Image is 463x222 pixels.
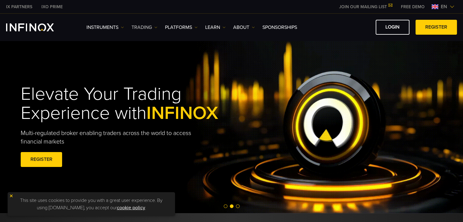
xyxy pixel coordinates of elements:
a: INFINOX [37,4,67,10]
span: Go to slide 3 [236,204,240,208]
img: yellow close icon [9,194,13,198]
span: en [438,3,450,10]
p: Multi-regulated broker enabling traders across the world to access financial markets [21,129,202,146]
p: This site uses cookies to provide you with a great user experience. By using [DOMAIN_NAME], you a... [11,195,172,213]
a: REGISTER [21,152,62,167]
a: INFINOX [2,4,37,10]
span: Go to slide 2 [230,204,233,208]
span: Go to slide 1 [224,204,227,208]
a: cookie policy [117,205,145,211]
a: TRADING [132,24,157,31]
span: INFINOX [146,102,218,124]
a: Learn [205,24,226,31]
a: REGISTER [416,20,457,35]
a: Instruments [86,24,124,31]
a: PLATFORMS [165,24,198,31]
h1: Elevate Your Trading Experience with [21,85,247,123]
a: INFINOX Logo [6,23,68,31]
a: JOIN OUR MAILING LIST [335,4,396,9]
a: INFINOX MENU [396,4,429,10]
a: SPONSORSHIPS [262,24,297,31]
a: ABOUT [233,24,255,31]
a: LOGIN [376,20,409,35]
